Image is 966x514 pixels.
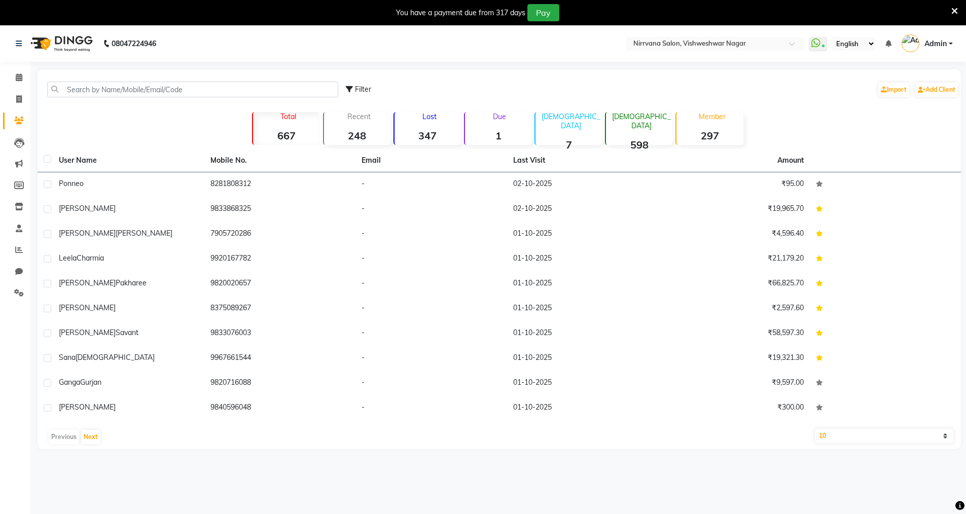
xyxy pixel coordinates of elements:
td: 9920167782 [204,247,356,272]
span: Savant [116,328,138,337]
th: Amount [771,149,810,172]
span: Charmia [77,253,104,263]
td: ₹58,597.30 [658,321,810,346]
td: ₹21,179.20 [658,247,810,272]
span: Admin [924,39,947,49]
td: ₹95.00 [658,172,810,197]
td: 9820020657 [204,272,356,297]
strong: 347 [395,129,461,142]
span: [PERSON_NAME] [59,278,116,287]
td: ₹19,965.70 [658,197,810,222]
p: Recent [328,112,390,121]
td: 9967661544 [204,346,356,371]
strong: 1 [465,129,531,142]
span: [PERSON_NAME] [59,328,116,337]
td: ₹4,596.40 [658,222,810,247]
td: 01-10-2025 [507,321,659,346]
td: - [355,272,507,297]
td: 02-10-2025 [507,172,659,197]
div: You have a payment due from 317 days [396,8,525,18]
td: - [355,172,507,197]
td: 01-10-2025 [507,371,659,396]
span: Sana [59,353,76,362]
span: Ganga [59,378,80,387]
td: 7905720286 [204,222,356,247]
span: Gurjan [80,378,101,387]
img: Admin [902,34,919,52]
td: 01-10-2025 [507,222,659,247]
span: [PERSON_NAME] [59,204,116,213]
td: ₹19,321.30 [658,346,810,371]
td: - [355,197,507,222]
td: - [355,371,507,396]
span: pakharee [116,278,147,287]
span: [PERSON_NAME] [116,229,172,238]
p: [DEMOGRAPHIC_DATA] [540,112,602,130]
input: Search by Name/Mobile/Email/Code [47,82,338,97]
td: 01-10-2025 [507,297,659,321]
span: [PERSON_NAME] [59,402,116,412]
strong: 598 [606,138,672,151]
td: 8281808312 [204,172,356,197]
td: 9833076003 [204,321,356,346]
td: - [355,247,507,272]
td: ₹66,825.70 [658,272,810,297]
a: Add Client [915,83,958,97]
span: [DEMOGRAPHIC_DATA] [76,353,155,362]
td: ₹9,597.00 [658,371,810,396]
img: logo [26,29,95,58]
th: Mobile No. [204,149,356,172]
th: Email [355,149,507,172]
strong: 248 [324,129,390,142]
td: 01-10-2025 [507,346,659,371]
td: - [355,396,507,421]
strong: 297 [676,129,743,142]
td: 9820716088 [204,371,356,396]
a: Import [878,83,909,97]
strong: 7 [535,138,602,151]
p: Due [467,112,531,121]
strong: 667 [253,129,319,142]
td: 02-10-2025 [507,197,659,222]
td: 8375089267 [204,297,356,321]
span: Filter [355,85,371,94]
b: 08047224946 [112,29,156,58]
th: Last Visit [507,149,659,172]
td: - [355,346,507,371]
td: 01-10-2025 [507,272,659,297]
td: 01-10-2025 [507,247,659,272]
td: - [355,321,507,346]
td: - [355,297,507,321]
td: ₹300.00 [658,396,810,421]
td: 9833868325 [204,197,356,222]
span: Leela [59,253,77,263]
th: User Name [53,149,204,172]
button: Next [81,430,100,444]
span: [PERSON_NAME] [59,229,116,238]
button: Pay [527,4,559,21]
span: [PERSON_NAME] [59,303,116,312]
p: Member [681,112,743,121]
td: 01-10-2025 [507,396,659,421]
span: Ponneo [59,179,84,188]
p: Lost [399,112,461,121]
p: [DEMOGRAPHIC_DATA] [610,112,672,130]
td: - [355,222,507,247]
td: 9840596048 [204,396,356,421]
p: Total [257,112,319,121]
td: ₹2,597.60 [658,297,810,321]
